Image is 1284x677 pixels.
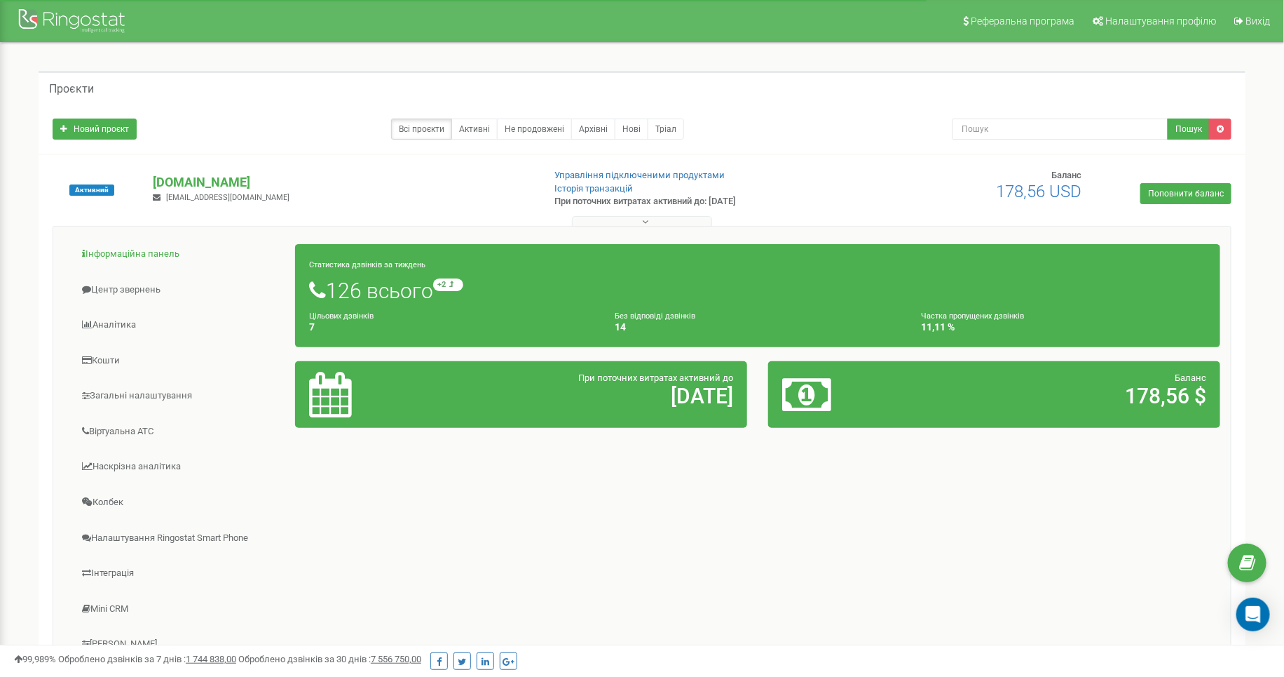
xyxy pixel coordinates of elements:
[578,373,733,383] span: При поточних витратах активний до
[64,308,296,342] a: Аналiтика
[648,119,684,140] a: Тріал
[391,119,452,140] a: Всі проєкти
[309,279,1206,302] h1: 126 всього
[64,592,296,626] a: Mini CRM
[458,384,733,408] h2: [DATE]
[615,311,696,321] small: Без відповіді дзвінків
[69,185,114,196] span: Активний
[309,322,594,333] h4: 7
[371,654,421,664] u: 7 556 750,00
[433,279,463,291] small: +2
[554,195,833,208] p: При поточних витратах активний до: [DATE]
[53,119,137,140] a: Новий проєкт
[64,273,296,307] a: Центр звернень
[64,485,296,520] a: Колбек
[64,450,296,484] a: Наскрізна аналітика
[49,83,94,95] h5: Проєкти
[14,654,56,664] span: 99,989%
[309,260,425,269] small: Статистика дзвінків за тиждень
[615,322,901,333] h4: 14
[1168,119,1210,140] button: Пошук
[64,237,296,272] a: Інформаційна панель
[64,556,296,591] a: Інтеграція
[166,193,289,202] span: [EMAIL_ADDRESS][DOMAIN_NAME]
[571,119,615,140] a: Архівні
[1140,183,1231,204] a: Поповнити баланс
[996,182,1081,201] span: 178,56 USD
[952,119,1168,140] input: Пошук
[64,627,296,662] a: [PERSON_NAME]
[58,654,236,664] span: Оброблено дзвінків за 7 днів :
[615,119,648,140] a: Нові
[497,119,572,140] a: Не продовжені
[451,119,498,140] a: Активні
[931,384,1206,408] h2: 178,56 $
[1105,15,1216,27] span: Налаштування профілю
[186,654,236,664] u: 1 744 838,00
[238,654,421,664] span: Оброблено дзвінків за 30 днів :
[64,379,296,413] a: Загальні налаштування
[153,173,532,192] p: [DOMAIN_NAME]
[1236,598,1270,631] div: Open Intercom Messenger
[921,322,1206,333] h4: 11,11 %
[554,170,725,180] a: Управління підключеними продуктами
[1245,15,1270,27] span: Вихід
[1175,373,1206,383] span: Баланс
[309,311,374,321] small: Цільових дзвінків
[1051,170,1081,180] span: Баланс
[64,344,296,378] a: Кошти
[921,311,1024,321] small: Частка пропущених дзвінків
[971,15,1074,27] span: Реферальна програма
[64,415,296,449] a: Віртуальна АТС
[554,183,633,194] a: Історія транзакцій
[64,521,296,556] a: Налаштування Ringostat Smart Phone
